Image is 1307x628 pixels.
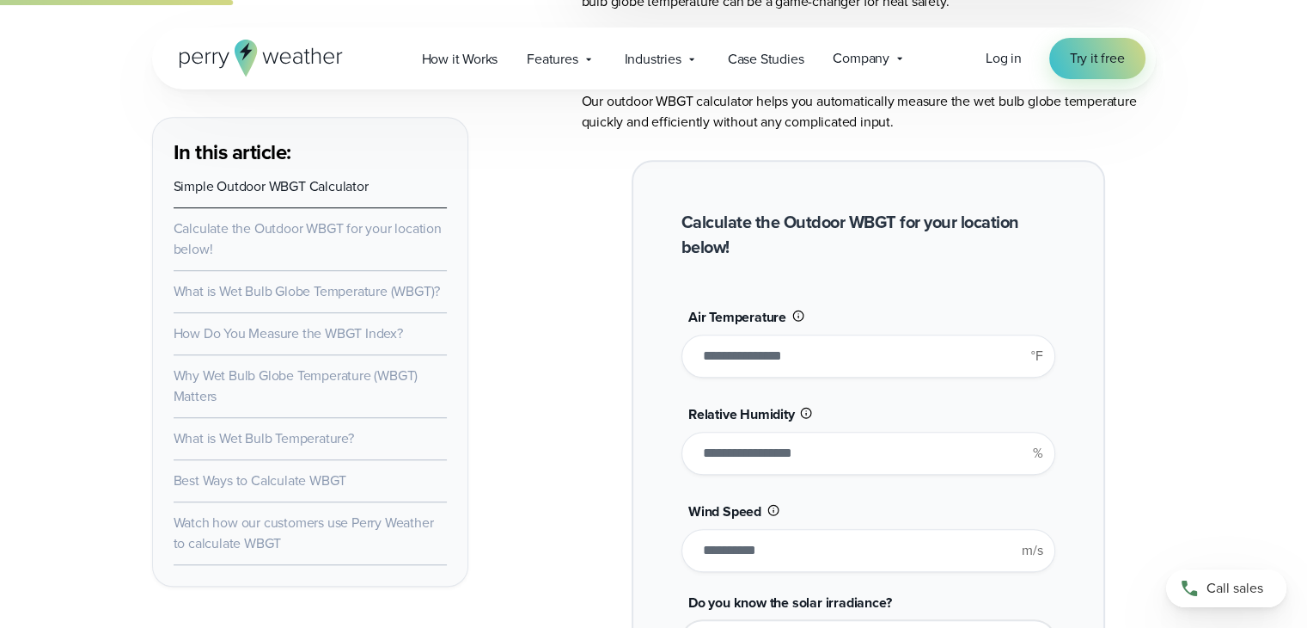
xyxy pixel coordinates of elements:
h3: In this article: [174,139,447,166]
span: Case Studies [728,49,804,70]
span: Log in [986,48,1022,68]
span: Do you know the solar irradiance? [688,593,891,613]
a: Simple Outdoor WBGT Calculator [174,176,369,196]
a: Try it free [1049,38,1145,79]
span: Industries [625,49,681,70]
span: Air Temperature [688,307,786,327]
a: What is Wet Bulb Temperature? [174,428,354,448]
span: Wind Speed [688,502,761,521]
a: Why Wet Bulb Globe Temperature (WBGT) Matters [174,366,418,406]
a: Call sales [1166,570,1286,607]
span: Try it free [1070,48,1125,69]
a: Case Studies [713,41,819,77]
span: How it Works [422,49,498,70]
span: Call sales [1206,578,1263,599]
a: How Do You Measure the WBGT Index? [174,323,403,343]
span: Company [833,48,889,69]
a: Watch how our customers use Perry Weather to calculate WBGT [174,513,434,553]
a: Best Ways to Calculate WBGT [174,471,347,490]
a: Log in [986,48,1022,69]
p: Our outdoor WBGT calculator helps you automatically measure the wet bulb globe temperature quickl... [582,91,1156,132]
h2: Calculate the Outdoor WBGT for your location below! [681,210,1055,260]
a: What is Wet Bulb Globe Temperature (WBGT)? [174,281,441,301]
span: Relative Humidity [688,404,795,424]
a: Calculate the Outdoor WBGT for your location below! [174,219,442,259]
a: How it Works [407,41,513,77]
span: Features [527,49,577,70]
